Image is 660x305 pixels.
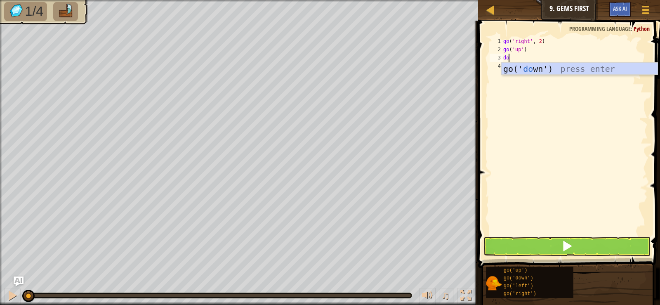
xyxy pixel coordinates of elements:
div: 4 [490,62,503,70]
span: go('up') [504,267,528,273]
button: Toggle fullscreen [457,288,474,305]
button: Shift+Enter: Run current code. [483,237,650,256]
span: go('left') [504,283,533,289]
button: ♫ [440,288,454,305]
img: portrait.png [486,275,502,291]
button: Ask AI [14,277,24,286]
span: go('down') [504,275,533,281]
span: 1/4 [25,4,43,19]
span: : [631,25,634,33]
li: Go to the raft. [53,2,78,21]
button: Adjust volume [419,288,436,305]
button: Show game menu [635,2,656,21]
button: Ask AI [609,2,631,17]
span: go('right') [504,291,536,297]
span: Programming language [569,25,631,33]
span: Ask AI [613,5,627,12]
div: 1 [490,37,503,45]
div: 2 [490,45,503,54]
li: Collect the gems. [4,2,47,21]
button: Ctrl + P: Pause [4,288,21,305]
div: 3 [490,54,503,62]
span: ♫ [441,289,450,302]
span: Python [634,25,650,33]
